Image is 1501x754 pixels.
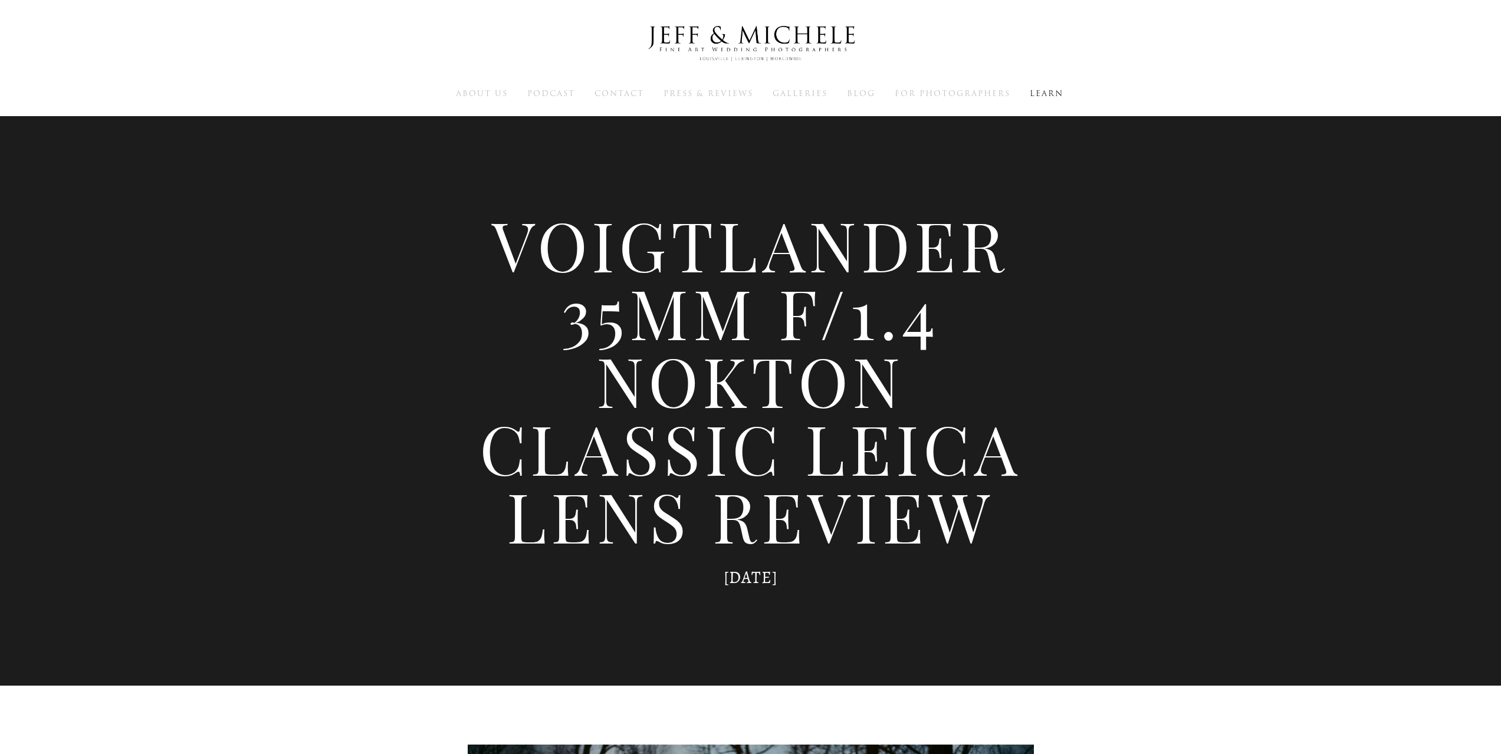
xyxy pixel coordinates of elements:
[527,88,575,99] span: Podcast
[847,88,875,98] a: Blog
[895,88,1010,98] a: For Photographers
[595,88,644,98] a: Contact
[456,88,508,98] a: About Us
[773,88,827,98] a: Galleries
[468,210,1034,549] h1: Voigtlander 35mm f/1.4 Nokton Classic Leica Lens Review
[773,88,827,99] span: Galleries
[664,88,753,99] span: Press & Reviews
[664,88,753,98] a: Press & Reviews
[527,88,575,98] a: Podcast
[1030,88,1063,98] a: Learn
[1030,88,1063,99] span: Learn
[456,88,508,99] span: About Us
[633,15,869,73] img: Louisville Wedding Photographers - Jeff & Michele Wedding Photographers
[895,88,1010,99] span: For Photographers
[847,88,875,99] span: Blog
[595,88,644,99] span: Contact
[724,566,778,589] time: [DATE]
